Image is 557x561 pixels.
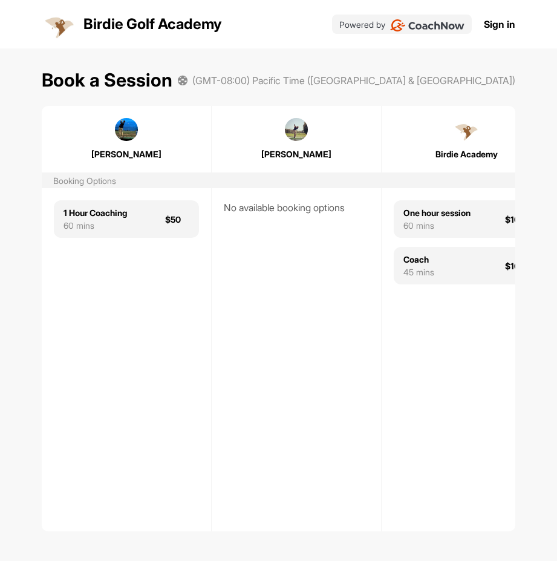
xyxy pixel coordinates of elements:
img: square_a19cdd7ad3317f5efecfacd28fff5e45.jpg [455,118,478,141]
div: 45 mins [403,266,434,278]
img: CoachNow [390,19,464,31]
div: $100 [505,260,529,272]
div: Birdie Academy [394,148,538,160]
span: (GMT-08:00) Pacific Time ([GEOGRAPHIC_DATA] & [GEOGRAPHIC_DATA]) [192,73,515,88]
div: No available booking options [224,200,369,215]
p: Powered by [339,18,385,31]
div: $100 [505,213,529,226]
img: square_c2c968d1ba4d61bfa9fef65f62c7a1bd.jpg [115,118,138,141]
div: $50 [165,213,189,226]
div: 60 mins [403,219,471,232]
div: 60 mins [64,219,127,232]
a: Sign in [484,17,515,31]
h1: Book a Session [42,67,172,94]
img: logo [45,10,74,39]
p: Birdie Golf Academy [83,13,222,35]
div: [PERSON_NAME] [54,148,198,160]
div: 1 Hour Coaching [64,206,127,219]
div: [PERSON_NAME] [224,148,368,160]
div: Booking Options [53,174,116,187]
img: square_4f31d107c5781089c2a34ed68af81de2.jpg [285,118,308,141]
div: One hour session [403,206,471,219]
div: Coach [403,253,434,266]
